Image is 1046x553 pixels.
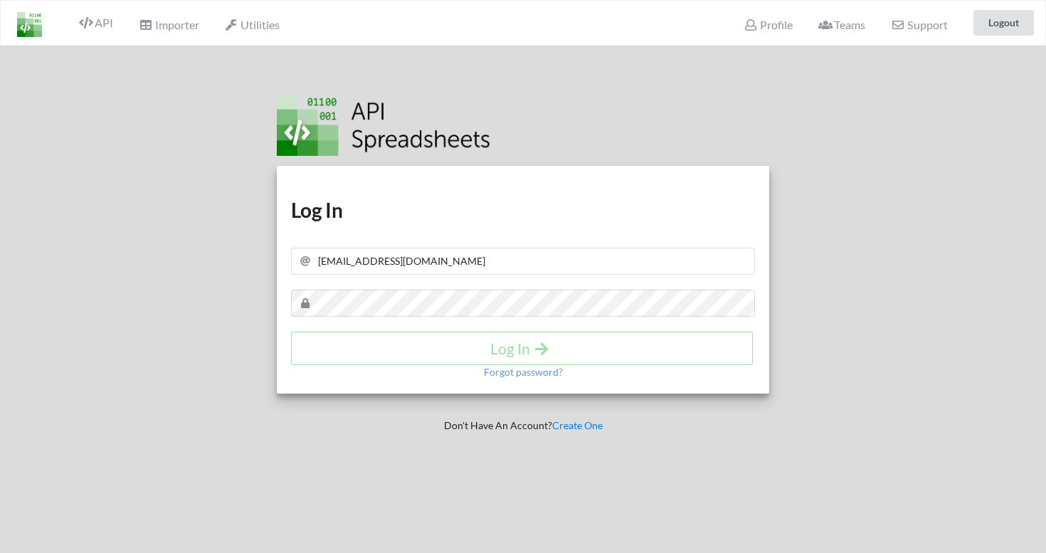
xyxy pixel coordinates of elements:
a: Create One [552,419,603,431]
span: Profile [744,18,792,31]
span: API [79,16,113,29]
input: Your Email [291,248,755,275]
span: Importer [139,18,199,31]
button: Logout [973,10,1034,36]
p: Forgot password? [484,365,563,379]
p: Don't Have An Account? [267,418,779,433]
span: Support [891,19,947,31]
span: Utilities [225,18,280,31]
span: Teams [818,18,865,31]
img: LogoIcon.png [17,12,42,37]
h1: Log In [291,197,755,223]
img: Logo.png [277,94,490,156]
